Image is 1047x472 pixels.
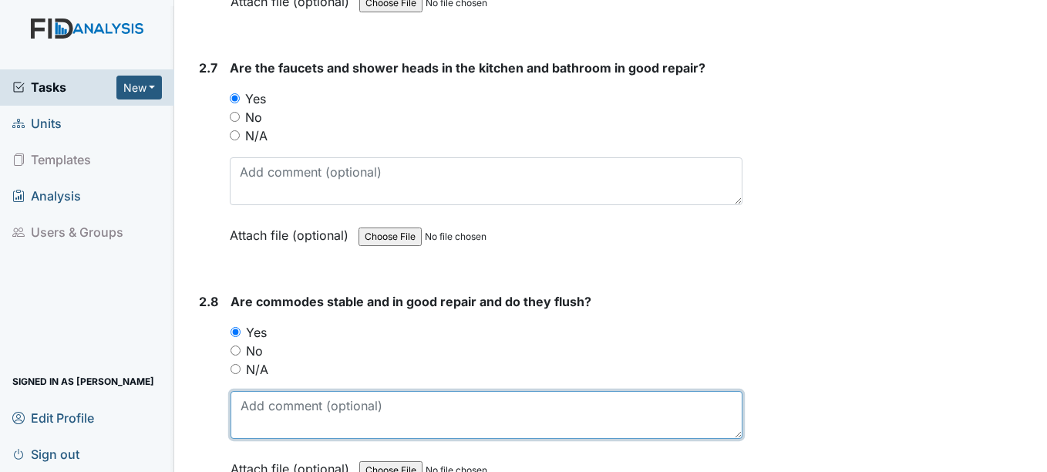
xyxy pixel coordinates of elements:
[230,217,355,244] label: Attach file (optional)
[231,364,241,374] input: N/A
[230,93,240,103] input: Yes
[230,112,240,122] input: No
[231,346,241,356] input: No
[230,60,705,76] span: Are the faucets and shower heads in the kitchen and bathroom in good repair?
[245,89,266,108] label: Yes
[12,442,79,466] span: Sign out
[230,130,240,140] input: N/A
[116,76,163,99] button: New
[12,78,116,96] a: Tasks
[12,184,81,208] span: Analysis
[12,112,62,136] span: Units
[199,292,218,311] label: 2.8
[245,108,262,126] label: No
[231,327,241,337] input: Yes
[199,59,217,77] label: 2.7
[246,342,263,360] label: No
[12,406,94,430] span: Edit Profile
[246,323,267,342] label: Yes
[245,126,268,145] label: N/A
[12,369,154,393] span: Signed in as [PERSON_NAME]
[246,360,268,379] label: N/A
[231,294,591,309] span: Are commodes stable and in good repair and do they flush?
